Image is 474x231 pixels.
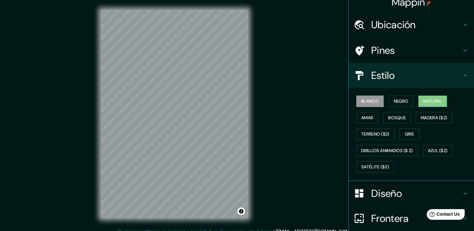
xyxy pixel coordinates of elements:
[371,212,461,225] h4: Frontera
[418,207,467,224] iframe: Help widget launcher
[423,97,442,105] font: Natural
[349,63,474,88] div: Estilo
[356,161,394,173] button: Satélite ($3)
[371,44,461,57] h4: Pines
[416,112,452,124] button: Madera ($2)
[361,130,389,138] font: Terreno ($2)
[399,128,419,140] button: Gris
[237,208,245,215] button: Alternar atribución
[349,12,474,37] div: Ubicación
[349,38,474,63] div: Pines
[356,128,394,140] button: Terreno ($2)
[428,147,448,155] font: Azul ($2)
[361,97,379,105] font: Blanco
[349,206,474,231] div: Frontera
[405,130,414,138] font: Gris
[356,95,384,107] button: Blanco
[361,163,389,171] font: Satélite ($3)
[426,1,431,6] img: pin-icon.png
[394,97,409,105] font: Negro
[356,145,418,157] button: Dibujos animados ($ 2)
[361,147,413,155] font: Dibujos animados ($ 2)
[383,112,411,124] button: Bosque
[423,145,453,157] button: Azul ($2)
[371,18,461,31] h4: Ubicación
[421,114,447,122] font: Madera ($2)
[371,69,461,82] h4: Estilo
[418,95,447,107] button: Natural
[389,95,414,107] button: Negro
[361,114,373,122] font: Amar
[388,114,406,122] font: Bosque
[101,10,248,218] canvas: Mapa
[356,112,378,124] button: Amar
[371,187,461,200] h4: Diseño
[349,181,474,206] div: Diseño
